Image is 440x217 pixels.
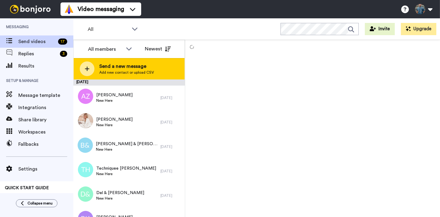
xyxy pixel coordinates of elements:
span: [PERSON_NAME] [96,116,133,123]
img: b&.png [78,138,93,153]
span: [PERSON_NAME] & [PERSON_NAME] [96,141,157,147]
img: vm-color.svg [64,4,74,14]
span: Add new contact or upload CSV [99,70,154,75]
button: Collapse menu [16,199,57,207]
img: d&.png [78,186,93,202]
span: Replies [18,50,57,57]
span: [PERSON_NAME] [96,92,133,98]
span: Results [18,62,73,70]
div: [DATE] [160,169,182,174]
button: Newest [140,43,175,55]
img: bj-logo-header-white.svg [7,5,53,13]
span: Video messaging [78,5,124,13]
img: th.png [78,162,93,177]
span: New Here [96,98,133,103]
span: New Here [96,196,144,201]
div: 3 [60,51,67,57]
div: [DATE] [160,144,182,149]
img: az.png [78,89,93,104]
span: New Here [96,171,156,176]
span: Fallbacks [18,141,73,148]
div: All members [88,46,123,53]
span: Message template [18,92,73,99]
div: [DATE] [160,120,182,125]
span: New Here [96,147,157,152]
button: Upgrade [401,23,436,35]
span: Send a new message [99,63,154,70]
span: Techniquee [PERSON_NAME] [96,165,156,171]
img: cd90bd3d-5a9a-42cf-8f04-4b5f29a7e473.jpg [78,113,93,128]
div: [DATE] [160,95,182,100]
span: Settings [18,165,73,173]
span: Collapse menu [28,201,53,206]
div: 17 [58,39,67,45]
span: QUICK START GUIDE [5,186,49,190]
span: All [88,26,129,33]
span: Integrations [18,104,73,111]
span: New Here [96,123,133,127]
div: [DATE] [160,193,182,198]
span: Workspaces [18,128,73,136]
button: Invite [365,23,395,35]
span: Del & [PERSON_NAME] [96,190,144,196]
div: [DATE] [73,79,185,86]
span: Share library [18,116,73,123]
span: Send videos [18,38,56,45]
